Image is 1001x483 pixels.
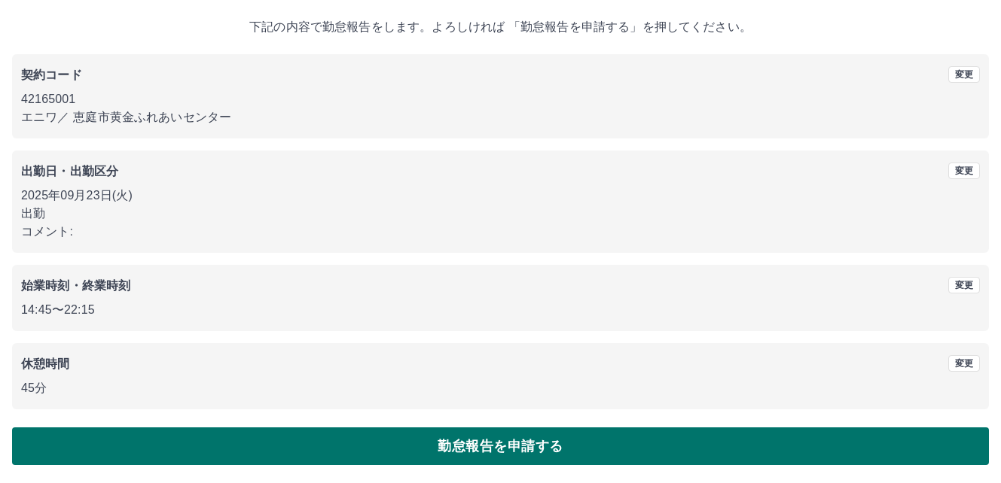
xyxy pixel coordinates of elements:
p: 42165001 [21,90,980,108]
b: 休憩時間 [21,357,70,370]
p: 下記の内容で勤怠報告をします。よろしければ 「勤怠報告を申請する」を押してください。 [12,18,989,36]
p: 14:45 〜 22:15 [21,301,980,319]
b: 出勤日・出勤区分 [21,165,118,178]
button: 変更 [948,66,980,83]
button: 変更 [948,355,980,372]
p: 出勤 [21,205,980,223]
p: エニワ ／ 恵庭市黄金ふれあいセンター [21,108,980,126]
b: 始業時刻・終業時刻 [21,279,130,292]
p: 45分 [21,379,980,397]
p: 2025年09月23日(火) [21,187,980,205]
b: 契約コード [21,68,82,81]
button: 変更 [948,163,980,179]
button: 変更 [948,277,980,293]
p: コメント: [21,223,980,241]
button: 勤怠報告を申請する [12,427,989,465]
